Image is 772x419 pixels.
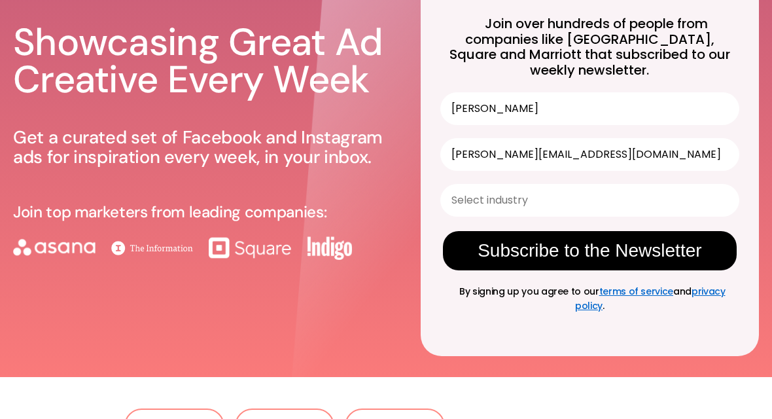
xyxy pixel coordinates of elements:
span: Join over hundreds of people from companies like [GEOGRAPHIC_DATA], Square and Marriott that subs... [449,14,730,79]
input: First name [440,92,739,125]
input: Select industry [451,185,720,216]
button: Show Options [720,185,733,216]
input: Your work email [440,138,739,171]
p: Get a curated set of Facebook and Instagram ads for inspiration every week, in your inbox. [13,128,389,167]
span: By signing up you agree to our and . [454,285,725,312]
p: Join top marketers from leading companies: [13,204,326,221]
a: terms of service [599,285,673,298]
h1: Showcasing Great Ad Creative Every Week [13,24,389,99]
a: privacy policy [575,285,725,312]
button: Subscribe to the Newsletter [443,231,737,270]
